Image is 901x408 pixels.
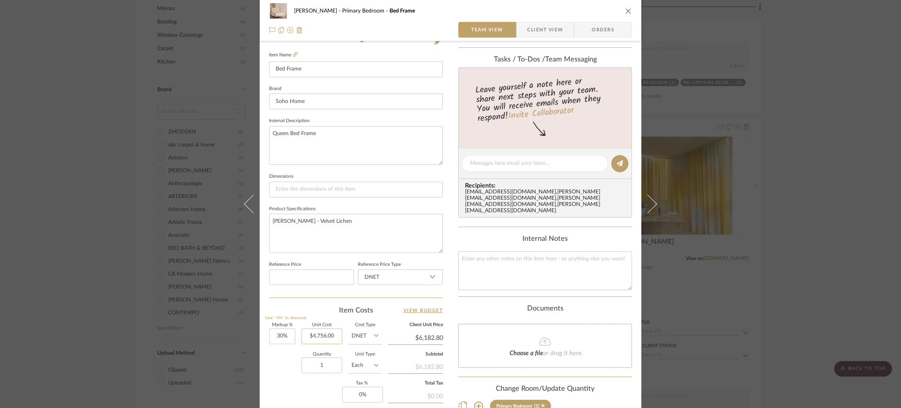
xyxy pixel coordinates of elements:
label: Reference Price Type [358,263,401,267]
span: [PERSON_NAME] [294,8,342,14]
label: Quantity [302,352,342,356]
label: Total Tax [388,381,443,385]
label: Client Unit Price [388,323,443,327]
span: or drag it here. [543,350,583,356]
label: Unit Cost [302,323,342,327]
label: Markup % [269,323,295,327]
span: Tasks / To-Dos / [494,56,545,63]
label: Dimensions [269,175,293,179]
span: Recipients: [465,182,628,189]
input: Enter Brand [269,94,443,109]
span: Choose a file [510,350,543,356]
div: Item Costs [269,306,443,315]
label: Product Specifications [269,207,316,211]
div: $0.00 [388,388,443,403]
span: Bed Frame [389,8,415,14]
img: Remove from project [296,27,303,33]
label: Brand [269,87,282,91]
label: Tax % [342,381,382,385]
input: Enter the dimensions of this item [269,182,443,197]
span: Team View [471,22,503,38]
button: close [625,7,632,14]
label: Unit Type [348,352,382,356]
span: Orders [583,22,623,38]
a: Invite Collaborator [508,104,574,123]
a: View Budget [404,306,443,315]
div: Internal Notes [458,235,632,244]
div: Change Room/Update Quantity [458,385,632,394]
div: [EMAIL_ADDRESS][DOMAIN_NAME] , [PERSON_NAME][EMAIL_ADDRESS][DOMAIN_NAME] , [PERSON_NAME][EMAIL_AD... [465,189,628,214]
div: team Messaging [458,56,632,64]
div: Leave yourself a note here or share next steps with your team. You will receive emails when they ... [458,73,633,125]
input: Enter Item Name [269,61,443,77]
span: Primary Bedroom [342,8,389,14]
label: Reference Price [269,263,301,267]
div: Documents [458,305,632,313]
label: Internal Description [269,119,310,123]
img: 1d8ee954-05ad-4b3f-8dab-ae6958360d59_48x40.jpg [269,3,288,19]
label: Subtotal [388,352,443,356]
span: Client View [527,22,563,38]
label: Cost Type [348,323,382,327]
label: Item Name [269,52,298,58]
div: $6,182.80 [388,359,443,373]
